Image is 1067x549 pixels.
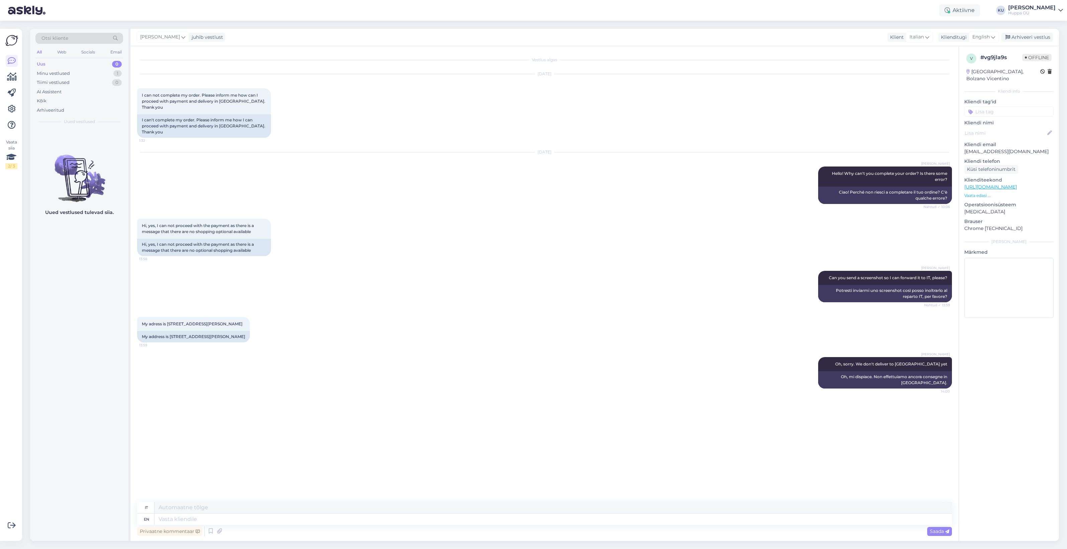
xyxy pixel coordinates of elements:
span: [PERSON_NAME] [921,352,950,357]
span: Uued vestlused [64,119,95,125]
span: Nähtud ✓ 13:59 [924,303,950,308]
span: Hi, yes, I can not proceed with the payment as there is a message that there are no shopping opti... [142,223,255,234]
span: Offline [1022,54,1052,61]
p: Kliendi tag'id [964,98,1054,105]
span: Italian [909,33,924,41]
p: Brauser [964,218,1054,225]
div: Web [56,48,68,57]
div: Klienditugi [938,34,967,41]
div: 2 / 3 [5,163,17,169]
span: Can you send a screenshot so I can forward it to IT, please? [829,275,947,280]
a: [PERSON_NAME]Huppa OÜ [1008,5,1063,16]
span: Nähtud ✓ 10:06 [924,204,950,209]
div: All [35,48,43,57]
div: Küsi telefoninumbrit [964,165,1018,174]
div: My address is [STREET_ADDRESS][PERSON_NAME] [137,331,250,342]
span: My adress is [STREET_ADDRESS][PERSON_NAME] [142,321,242,326]
p: Märkmed [964,249,1054,256]
div: it [145,502,148,513]
div: I can't complete my order. Please inform me how I can proceed with payment and delivery in [GEOGR... [137,114,271,138]
p: Chrome [TECHNICAL_ID] [964,225,1054,232]
span: Saada [930,528,949,534]
div: Email [109,48,123,57]
div: Tiimi vestlused [37,79,70,86]
input: Lisa tag [964,107,1054,117]
div: juhib vestlust [189,34,223,41]
div: Minu vestlused [37,70,70,77]
input: Lisa nimi [965,129,1046,137]
p: Vaata edasi ... [964,193,1054,199]
img: No chats [30,143,128,203]
div: Arhiveeri vestlus [1001,33,1053,42]
div: [PERSON_NAME] [1008,5,1056,10]
div: 0 [112,79,122,86]
div: 1 [113,70,122,77]
div: Privaatne kommentaar [137,527,202,536]
div: Socials [80,48,96,57]
span: Hello! Why can't you complete your order? Is there some error? [832,171,948,182]
p: Uued vestlused tulevad siia. [45,209,114,216]
div: Vestlus algas [137,57,952,63]
span: Otsi kliente [41,35,68,42]
span: 13:58 [139,256,164,261]
span: v [970,56,973,61]
div: # vg9jla9s [980,53,1022,62]
div: Potresti inviarmi uno screenshot così posso inoltrarlo al reparto IT, per favore? [818,285,952,302]
span: [PERSON_NAME] [921,265,950,270]
span: Oh, sorry. We don't deliver to [GEOGRAPHIC_DATA] yet [835,361,947,366]
div: Huppa OÜ [1008,10,1056,16]
div: Aktiivne [939,4,980,16]
div: Oh, mi dispiace. Non effettuiamo ancora consegne in [GEOGRAPHIC_DATA]. [818,371,952,389]
p: [EMAIL_ADDRESS][DOMAIN_NAME] [964,148,1054,155]
div: Ciao! Perché non riesci a completare il tuo ordine? C'è qualche errore? [818,187,952,204]
span: 13:59 [139,343,164,348]
div: Uus [37,61,45,68]
p: [MEDICAL_DATA] [964,208,1054,215]
div: Kõik [37,98,46,104]
div: [PERSON_NAME] [964,239,1054,245]
p: Kliendi email [964,141,1054,148]
span: I can not complete my order. Please inform me how can I proceed with payment and delivery in [GEO... [142,93,266,110]
div: Kliendi info [964,88,1054,94]
div: 0 [112,61,122,68]
span: [PERSON_NAME] [921,161,950,166]
div: [DATE] [137,149,952,155]
p: Kliendi telefon [964,158,1054,165]
div: KU [996,6,1005,15]
div: AI Assistent [37,89,62,95]
div: Klient [887,34,904,41]
a: [URL][DOMAIN_NAME] [964,184,1017,190]
span: English [972,33,990,41]
p: Klienditeekond [964,177,1054,184]
div: Hi, yes, I can not proceed with the payment as there is a message that there are no optional shop... [137,239,271,256]
div: Arhiveeritud [37,107,64,114]
div: [GEOGRAPHIC_DATA], Bolzano Vicentino [966,68,1040,82]
img: Askly Logo [5,34,18,47]
div: Vaata siia [5,139,17,169]
span: 1:32 [139,138,164,143]
span: 14:00 [925,389,950,394]
p: Operatsioonisüsteem [964,201,1054,208]
span: [PERSON_NAME] [140,33,180,41]
div: [DATE] [137,71,952,77]
div: en [144,514,149,525]
p: Kliendi nimi [964,119,1054,126]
